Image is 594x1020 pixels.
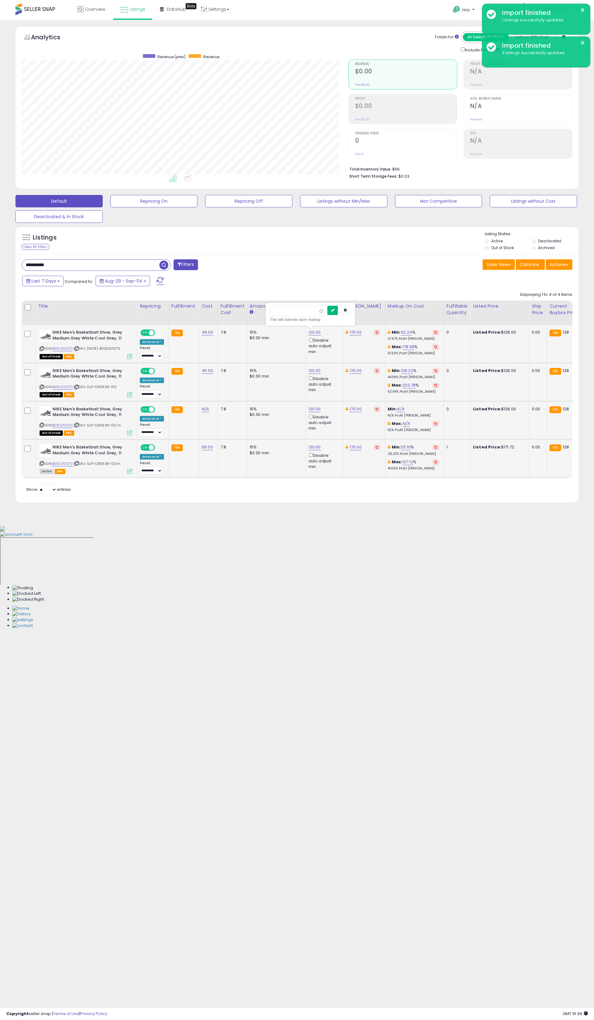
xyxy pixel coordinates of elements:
button: Aug-29 - Sep-04 [96,276,150,286]
img: Docked Left [12,591,41,597]
span: | SKU: Sz11-CK6636-012 [74,384,117,389]
label: Active [491,238,503,244]
button: Listings without Min/Max [300,195,387,207]
b: Min: [392,368,401,374]
a: 170.00 [350,406,362,412]
div: $171.72 [473,444,524,450]
img: Docked Right [12,597,44,603]
div: 15% [250,406,301,412]
a: 130.00 [308,406,321,412]
b: Short Term Storage Fees: [349,174,398,179]
span: 128 [563,406,569,412]
div: 0 [446,330,466,335]
button: All Selected Listings [463,33,509,41]
img: 31-2p4OuclS._SL40_.jpg [40,444,51,457]
span: Columns [520,261,539,268]
p: 28.23% Profit [PERSON_NAME] [388,452,439,456]
h2: $0.00 [355,68,457,76]
i: Revert to store-level Dynamic Max Price [376,446,378,449]
span: OFF [154,445,164,450]
span: FBA [55,469,65,474]
div: 0.00 [532,330,542,335]
i: This overrides the store level max markup for this listing [388,345,390,349]
button: Listings without Cost [490,195,577,207]
a: 203.78 [402,382,416,388]
div: ASIN: [40,444,132,473]
div: 15% [250,444,301,450]
span: Profit [355,97,457,101]
span: Help [462,7,470,12]
div: % [388,344,439,356]
div: 3 listings successfully updated. [497,50,586,56]
div: 7.8 [221,330,242,335]
div: Disable auto adjust min [308,413,338,431]
small: Amazon Fees. [250,309,253,315]
div: % [388,459,439,471]
small: Prev: N/A [470,152,482,156]
div: ASIN: [40,368,132,397]
span: Ordered Items [355,132,457,135]
span: Show: entries [26,486,71,492]
a: 178.98 [402,344,415,350]
span: OFF [154,407,164,412]
b: Listed Price: [473,368,501,374]
div: Amazon AI * [140,378,164,383]
small: Prev: N/A [470,118,482,121]
div: Totals For [435,34,459,40]
span: FBA [64,354,74,359]
div: 0.00 [532,406,542,412]
i: This overrides the store level min markup for this listing [388,369,390,373]
i: This overrides the store level max markup for this listing [388,383,390,387]
div: Amazon AI * [140,339,164,345]
span: All listings that are currently out of stock and unavailable for purchase on Amazon [40,392,63,397]
div: Repricing [140,303,166,309]
span: ON [141,407,149,412]
img: Floating [12,585,33,591]
div: Clear All Filters [22,244,49,250]
div: 0 [446,406,466,412]
i: Revert to store-level Min Markup [434,369,437,372]
h2: 0 [355,137,457,145]
label: Deactivated [538,238,561,244]
div: 0.00 [532,368,542,374]
div: Listed Price [473,303,527,309]
span: All listings that are currently out of stock and unavailable for purchase on Amazon [40,354,63,359]
div: % [388,444,439,456]
a: 45.00 [202,368,213,374]
div: 1 listings successfully updated. [497,17,586,23]
span: OFF [154,330,164,335]
div: Fulfillment [171,303,196,309]
a: B08LDV12T3 [52,461,73,466]
div: Preset: [140,461,164,475]
img: 31-2p4OuclS._SL40_.jpg [40,406,51,419]
i: Revert to store-level Max Markup [434,384,437,387]
b: Total Inventory Value: [349,166,391,172]
div: Tooltip anchor [186,3,196,9]
small: Prev: $0.00 [355,118,370,121]
h2: N/A [470,68,572,76]
small: Prev: $0.00 [355,83,370,87]
i: This overrides the store level min markup for this listing [388,445,390,449]
img: Home [12,606,29,612]
div: Amazon Fees [250,303,303,309]
div: Title [38,303,135,309]
label: Out of Stock [491,245,514,250]
div: $0.30 min [250,450,301,456]
button: Columns [516,259,545,270]
b: NIKE Men's Basketball Shoe, Grey Medium Grey White Cool Grey, 11 [53,444,128,457]
p: Listing States: [485,231,578,237]
img: Settings [12,617,33,623]
div: 7.8 [221,406,242,412]
img: History [12,611,31,617]
div: 0.00 [532,444,542,450]
span: Compared to: [65,279,93,284]
b: NIKE Men's Basketball Shoe, Grey Medium Grey White Cool Grey, 11 [53,406,128,419]
div: Markup on Cost [388,303,441,309]
span: Overview [85,6,105,12]
i: Revert to store-level Min Markup [434,446,437,449]
p: 41.59% Profit [PERSON_NAME] [388,466,439,471]
i: Revert to store-level Dynamic Max Price [376,408,378,411]
th: The percentage added to the cost of goods (COGS) that forms the calculator for Min & Max prices. [385,300,444,325]
b: Min: [392,329,401,335]
span: Profit [PERSON_NAME] [470,63,572,66]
